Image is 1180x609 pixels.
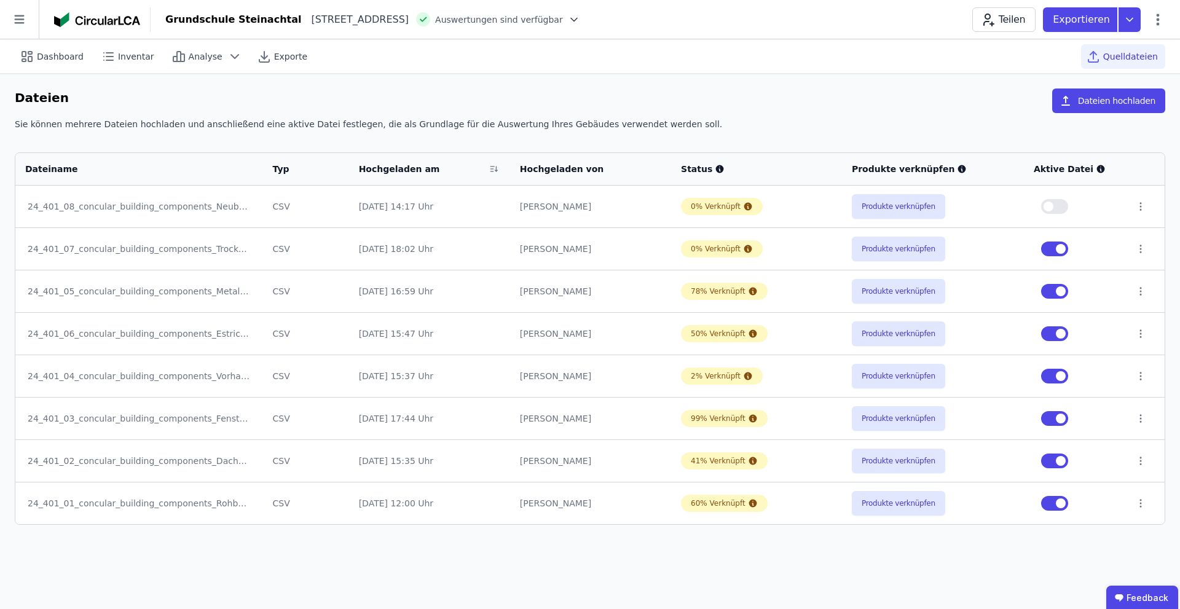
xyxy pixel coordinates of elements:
[28,243,251,255] div: 24_401_07_concular_building_components_Trockenbau.xlsx
[520,370,661,382] div: [PERSON_NAME]
[852,163,1014,175] div: Produkte verknüpfen
[273,455,339,467] div: CSV
[15,118,1165,140] div: Sie können mehrere Dateien hochladen und anschließend eine aktive Datei festlegen, die als Grundl...
[273,200,339,213] div: CSV
[359,163,485,175] div: Hochgeladen am
[520,455,661,467] div: [PERSON_NAME]
[273,412,339,425] div: CSV
[1052,88,1165,113] button: Dateien hochladen
[25,163,237,175] div: Dateiname
[520,163,646,175] div: Hochgeladen von
[118,50,154,63] span: Inventar
[28,412,251,425] div: 24_401_03_concular_building_components_Fenster_Alu-Türen (1).xlsx
[273,163,324,175] div: Typ
[520,412,661,425] div: [PERSON_NAME]
[852,491,945,516] button: Produkte verknüpfen
[852,364,945,388] button: Produkte verknüpfen
[852,321,945,346] button: Produkte verknüpfen
[359,497,500,509] div: [DATE] 12:00 Uhr
[1103,50,1158,63] span: Quelldateien
[691,329,745,339] div: 50% Verknüpft
[165,12,301,27] div: Grundschule Steinachtal
[520,200,661,213] div: [PERSON_NAME]
[37,50,84,63] span: Dashboard
[273,328,339,340] div: CSV
[359,370,500,382] div: [DATE] 15:37 Uhr
[359,328,500,340] div: [DATE] 15:47 Uhr
[435,14,563,26] span: Auswertungen sind verfügbar
[691,456,745,466] div: 41% Verknüpft
[28,285,251,297] div: 24_401_05_concular_building_components_Metallbauarbeiten_PR-Fassade (2).xlsx
[359,285,500,297] div: [DATE] 16:59 Uhr
[1034,163,1115,175] div: Aktive Datei
[273,243,339,255] div: CSV
[15,88,69,108] h6: Dateien
[520,328,661,340] div: [PERSON_NAME]
[520,285,661,297] div: [PERSON_NAME]
[189,50,222,63] span: Analyse
[28,370,251,382] div: 24_401_04_concular_building_components_Vorhangfassaden (1).xlsx
[520,243,661,255] div: [PERSON_NAME]
[691,244,741,254] div: 0% Verknüpft
[691,414,745,423] div: 99% Verknüpft
[691,286,745,296] div: 78% Verknüpft
[359,412,500,425] div: [DATE] 17:44 Uhr
[54,12,140,27] img: Concular
[1053,12,1112,27] p: Exportieren
[852,194,945,219] button: Produkte verknüpfen
[852,449,945,473] button: Produkte verknüpfen
[28,497,251,509] div: 24_401_01_concular_building_components_Rohbau.xlsx
[972,7,1036,32] button: Teilen
[359,455,500,467] div: [DATE] 15:35 Uhr
[691,498,745,508] div: 60% Verknüpft
[359,200,500,213] div: [DATE] 14:17 Uhr
[28,328,251,340] div: 24_401_06_concular_building_components_Estrich.xlsx
[28,200,251,213] div: 24_401_08_concular_building_components_Neubau_Putz_Maler (1).xlsx
[852,237,945,261] button: Produkte verknüpfen
[520,497,661,509] div: [PERSON_NAME]
[691,202,741,211] div: 0% Verknüpft
[852,406,945,431] button: Produkte verknüpfen
[681,163,832,175] div: Status
[273,497,339,509] div: CSV
[274,50,307,63] span: Exporte
[301,12,409,27] div: [STREET_ADDRESS]
[852,279,945,304] button: Produkte verknüpfen
[359,243,500,255] div: [DATE] 18:02 Uhr
[273,285,339,297] div: CSV
[691,371,741,381] div: 2% Verknüpft
[28,455,251,467] div: 24_401_02_concular_building_components_Dachdecker_Klempner_Abdichtung. (2).xlsx
[273,370,339,382] div: CSV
